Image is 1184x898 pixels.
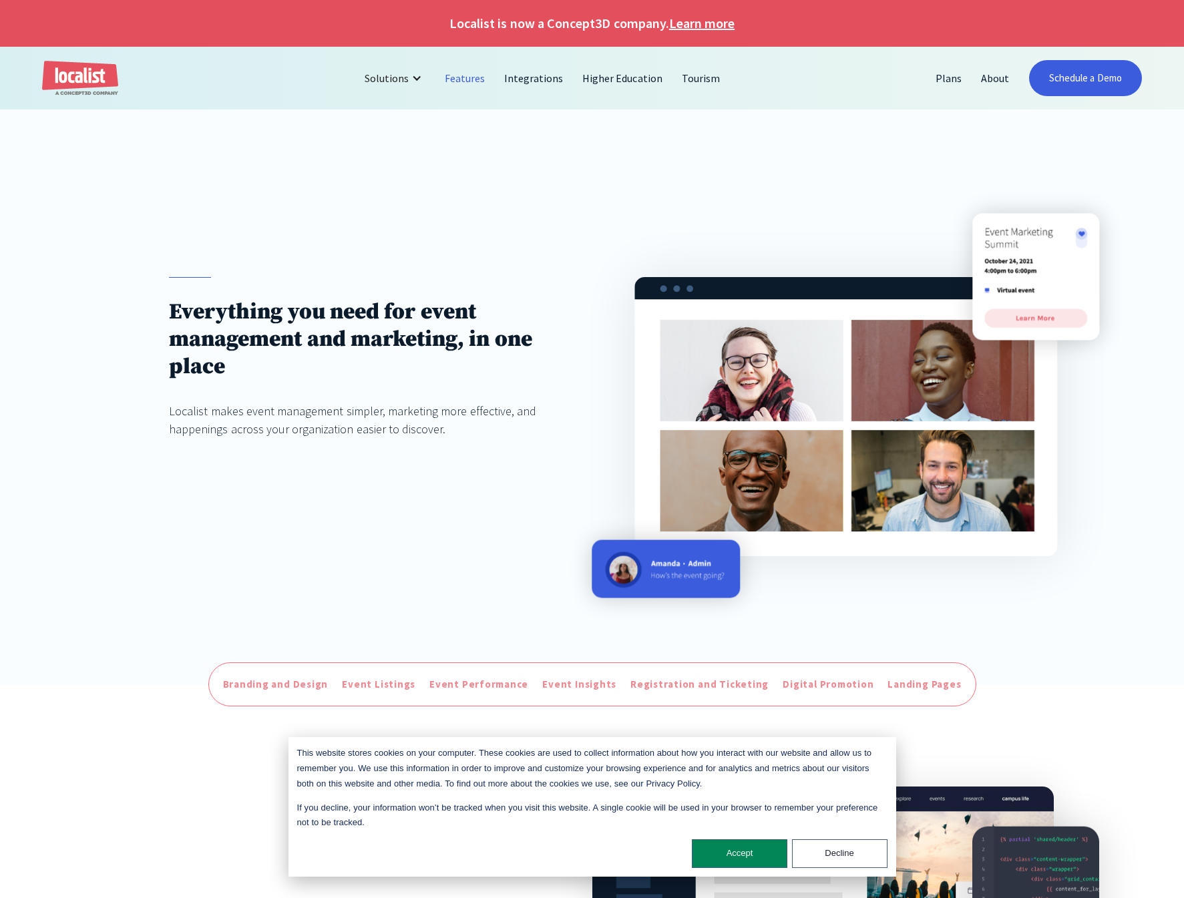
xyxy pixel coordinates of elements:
[169,298,550,381] h1: Everything you need for event management and marketing, in one place
[1029,60,1142,96] a: Schedule a Demo
[288,737,896,877] div: Cookie banner
[573,62,672,94] a: Higher Education
[495,62,573,94] a: Integrations
[355,62,435,94] div: Solutions
[220,674,332,696] a: Branding and Design
[692,839,787,868] button: Accept
[223,677,329,692] div: Branding and Design
[297,746,887,791] p: This website stores cookies on your computer. These cookies are used to collect information about...
[426,674,532,696] a: Event Performance
[342,677,415,692] div: Event Listings
[365,70,409,86] div: Solutions
[779,674,877,696] a: Digital Promotion
[669,13,735,33] a: Learn more
[630,677,769,692] div: Registration and Ticketing
[42,61,118,96] a: home
[884,674,964,696] a: Landing Pages
[169,402,550,438] div: Localist makes event management simpler, marketing more effective, and happenings across your org...
[435,62,495,94] a: Features
[539,674,620,696] a: Event Insights
[627,674,772,696] a: Registration and Ticketing
[542,677,616,692] div: Event Insights
[672,62,730,94] a: Tourism
[429,677,528,692] div: Event Performance
[783,677,873,692] div: Digital Promotion
[972,62,1019,94] a: About
[297,801,887,831] p: If you decline, your information won’t be tracked when you visit this website. A single cookie wi...
[792,839,887,868] button: Decline
[926,62,972,94] a: Plans
[887,677,961,692] div: Landing Pages
[339,674,419,696] a: Event Listings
